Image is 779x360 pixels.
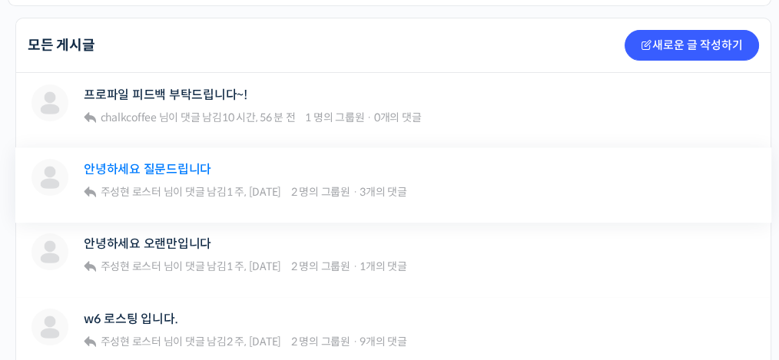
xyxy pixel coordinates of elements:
a: 대화 [101,233,198,271]
a: 새로운 글 작성하기 [625,30,759,61]
a: 안녕하세요 질문드립니다 [84,162,211,177]
span: 님이 댓글 남김 [98,259,281,273]
span: 홈 [48,256,58,268]
a: 10 시간, 56 분 전 [222,111,296,124]
span: 9개의 댓글 [360,335,407,348]
span: 2 명의 그룹원 [291,259,350,273]
span: 2 명의 그룹원 [291,335,350,348]
a: 주성현 로스터 [98,335,161,348]
span: · [353,185,358,199]
span: 0개의 댓글 [374,111,422,124]
a: 안녕하세요 오랜만입니다 [84,236,211,251]
a: 주성현 로스터 [98,185,161,199]
span: chalkcoffee [101,111,157,124]
span: 님이 댓글 남김 [98,185,281,199]
h2: 모든 게시글 [28,38,95,52]
span: 2 명의 그룹원 [291,185,350,199]
span: 1개의 댓글 [360,259,407,273]
span: · [353,259,358,273]
span: 1 명의 그룹원 [305,111,364,124]
span: 주성현 로스터 [101,185,161,199]
a: 설정 [198,233,295,271]
span: 설정 [237,256,256,268]
span: 님이 댓글 남김 [98,335,281,348]
span: 3개의 댓글 [360,185,407,199]
span: 대화 [141,256,159,269]
a: 2 주, [DATE] [227,335,281,348]
a: chalkcoffee [98,111,157,124]
span: · [353,335,358,348]
span: 주성현 로스터 [101,335,161,348]
a: w6 로스팅 입니다. [84,312,177,326]
span: 님이 댓글 남김 [98,111,296,124]
a: 프로파일 피드백 부탁드립니다~! [84,88,247,102]
a: 1 주, [DATE] [227,185,281,199]
a: 1 주, [DATE] [227,259,281,273]
a: 홈 [5,233,101,271]
a: 주성현 로스터 [98,259,161,273]
span: · [366,111,372,124]
span: 주성현 로스터 [101,259,161,273]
